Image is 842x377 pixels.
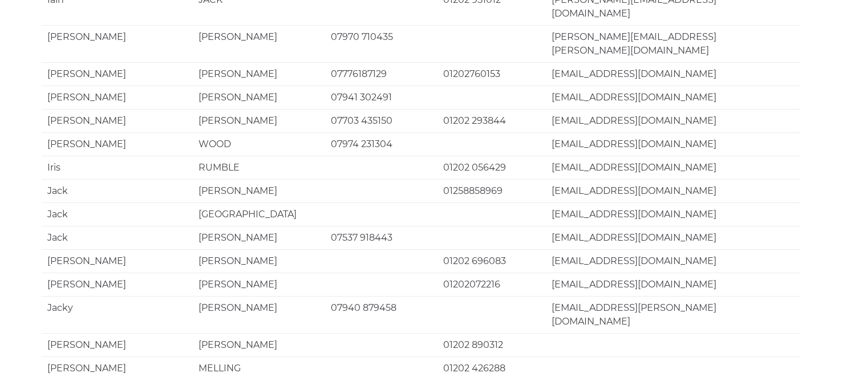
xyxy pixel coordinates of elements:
td: [PERSON_NAME][EMAIL_ADDRESS][PERSON_NAME][DOMAIN_NAME] [546,25,800,62]
td: [PERSON_NAME] [193,109,325,132]
td: 01202072216 [438,273,547,296]
td: [PERSON_NAME] [42,109,193,132]
td: [EMAIL_ADDRESS][DOMAIN_NAME] [546,86,800,109]
td: 07703 435150 [325,109,437,132]
td: 07941 302491 [325,86,437,109]
td: [PERSON_NAME] [193,333,325,356]
td: 01202 890312 [438,333,547,356]
td: [PERSON_NAME] [193,25,325,62]
td: RUMBLE [193,156,325,179]
td: [EMAIL_ADDRESS][DOMAIN_NAME] [546,156,800,179]
td: [PERSON_NAME] [193,86,325,109]
td: [PERSON_NAME] [193,226,325,249]
td: Jack [42,202,193,226]
td: [EMAIL_ADDRESS][DOMAIN_NAME] [546,109,800,132]
td: 07974 231304 [325,132,437,156]
td: [PERSON_NAME] [193,62,325,86]
td: Jack [42,226,193,249]
td: [EMAIL_ADDRESS][PERSON_NAME][DOMAIN_NAME] [546,296,800,333]
td: [PERSON_NAME] [42,62,193,86]
td: 01202 293844 [438,109,547,132]
td: Jack [42,179,193,202]
td: [EMAIL_ADDRESS][DOMAIN_NAME] [546,226,800,249]
td: [EMAIL_ADDRESS][DOMAIN_NAME] [546,179,800,202]
td: Jacky [42,296,193,333]
td: 01258858969 [438,179,547,202]
td: [PERSON_NAME] [42,132,193,156]
td: [PERSON_NAME] [193,273,325,296]
td: [EMAIL_ADDRESS][DOMAIN_NAME] [546,62,800,86]
td: [EMAIL_ADDRESS][DOMAIN_NAME] [546,202,800,226]
td: 07776187129 [325,62,437,86]
td: 07940 879458 [325,296,437,333]
td: [PERSON_NAME] [42,86,193,109]
td: 07537 918443 [325,226,437,249]
td: Iris [42,156,193,179]
td: [EMAIL_ADDRESS][DOMAIN_NAME] [546,249,800,273]
td: 01202760153 [438,62,547,86]
td: [PERSON_NAME] [42,273,193,296]
td: 01202 696083 [438,249,547,273]
td: [GEOGRAPHIC_DATA] [193,202,325,226]
td: WOOD [193,132,325,156]
td: [PERSON_NAME] [193,249,325,273]
td: [PERSON_NAME] [193,179,325,202]
td: [PERSON_NAME] [42,333,193,356]
td: [EMAIL_ADDRESS][DOMAIN_NAME] [546,273,800,296]
td: 01202 056429 [438,156,547,179]
td: [PERSON_NAME] [42,25,193,62]
td: 07970 710435 [325,25,437,62]
td: [EMAIL_ADDRESS][DOMAIN_NAME] [546,132,800,156]
td: [PERSON_NAME] [193,296,325,333]
td: [PERSON_NAME] [42,249,193,273]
